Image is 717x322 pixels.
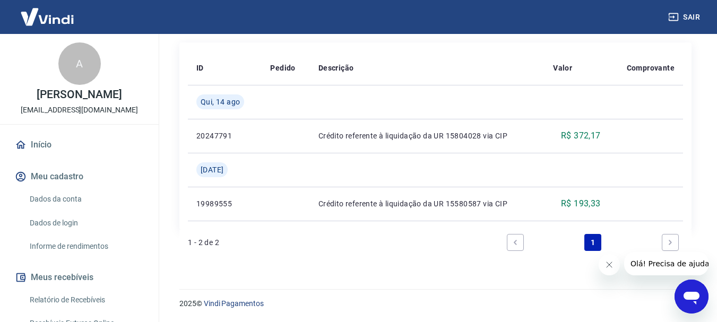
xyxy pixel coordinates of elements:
[188,237,219,248] p: 1 - 2 de 2
[318,63,354,73] p: Descrição
[561,197,601,210] p: R$ 193,33
[561,129,601,142] p: R$ 372,17
[627,63,675,73] p: Comprovante
[318,198,536,209] p: Crédito referente à liquidação da UR 15580587 via CIP
[13,266,146,289] button: Meus recebíveis
[13,133,146,156] a: Início
[21,105,138,116] p: [EMAIL_ADDRESS][DOMAIN_NAME]
[507,234,524,251] a: Previous page
[196,198,253,209] p: 19989555
[553,63,572,73] p: Valor
[58,42,101,85] div: A
[25,289,146,311] a: Relatório de Recebíveis
[179,298,692,309] p: 2025 ©
[25,212,146,234] a: Dados de login
[201,164,223,175] span: [DATE]
[503,230,683,255] ul: Pagination
[201,97,240,107] span: Qui, 14 ago
[13,1,82,33] img: Vindi
[318,130,536,141] p: Crédito referente à liquidação da UR 15804028 via CIP
[25,188,146,210] a: Dados da conta
[196,63,204,73] p: ID
[6,7,89,16] span: Olá! Precisa de ajuda?
[599,254,620,275] iframe: Fechar mensagem
[196,130,253,141] p: 20247791
[666,7,704,27] button: Sair
[624,252,709,275] iframe: Mensagem da empresa
[662,234,679,251] a: Next page
[37,89,122,100] p: [PERSON_NAME]
[13,165,146,188] button: Meu cadastro
[25,236,146,257] a: Informe de rendimentos
[584,234,601,251] a: Page 1 is your current page
[675,280,709,314] iframe: Botão para abrir a janela de mensagens
[204,299,264,308] a: Vindi Pagamentos
[270,63,295,73] p: Pedido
